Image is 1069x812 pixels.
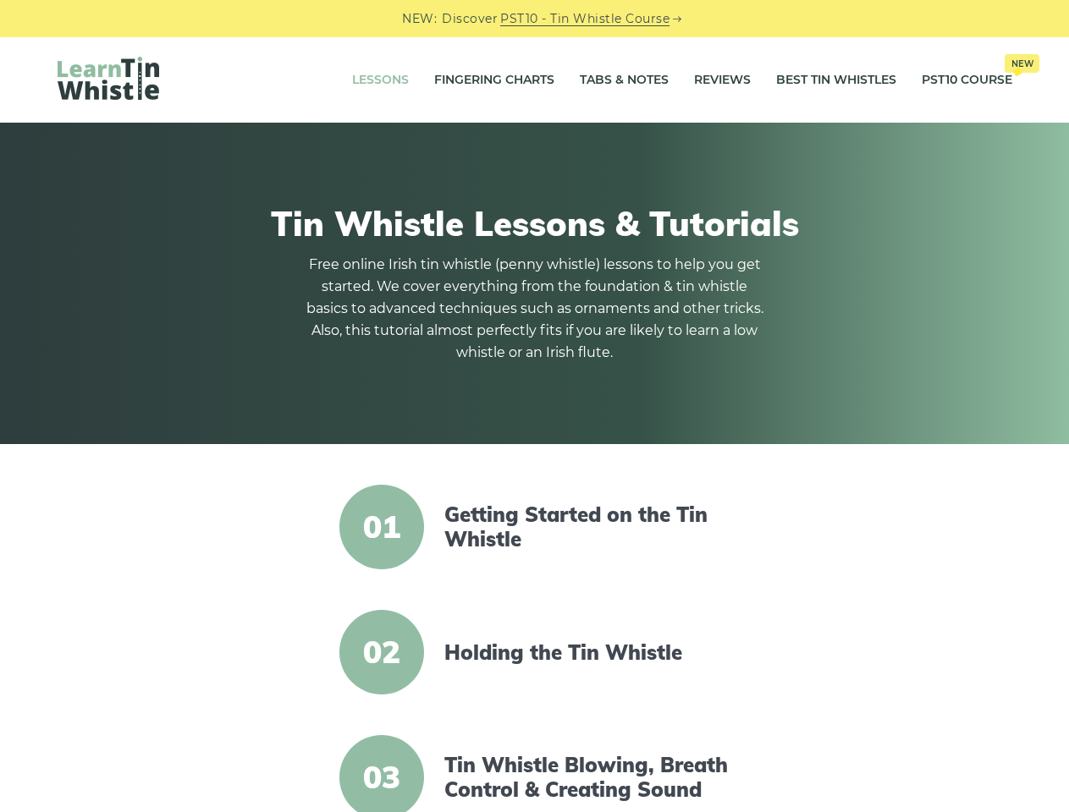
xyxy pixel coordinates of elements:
a: Getting Started on the Tin Whistle [444,502,736,551]
a: Holding the Tin Whistle [444,640,736,665]
a: Reviews [694,59,751,101]
span: 01 [339,485,424,569]
p: Free online Irish tin whistle (penny whistle) lessons to help you get started. We cover everythin... [306,254,763,364]
a: Best Tin Whistles [776,59,896,101]
span: New [1005,54,1039,73]
img: LearnTinWhistle.com [58,57,159,100]
a: PST10 CourseNew [922,59,1012,101]
a: Lessons [352,59,409,101]
h1: Tin Whistle Lessons & Tutorials [58,203,1012,244]
span: 02 [339,610,424,694]
a: Fingering Charts [434,59,554,101]
a: Tin Whistle Blowing, Breath Control & Creating Sound [444,753,736,802]
a: Tabs & Notes [580,59,669,101]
